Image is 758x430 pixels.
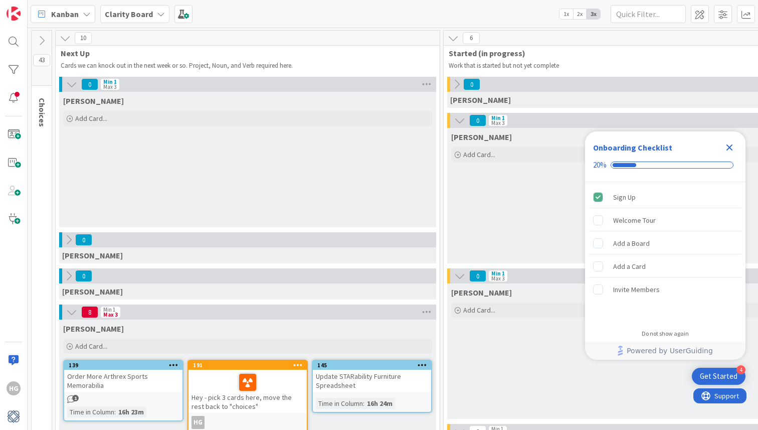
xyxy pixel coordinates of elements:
[75,342,107,351] span: Add Card...
[364,398,395,409] div: 16h 24m
[491,276,504,281] div: Max 3
[613,214,656,226] div: Welcome Tour
[463,78,480,90] span: 0
[64,370,182,392] div: Order More Arthrex Sports Memorabilia
[64,361,182,370] div: 139
[21,2,46,14] span: Support
[75,114,107,123] span: Add Card...
[491,120,504,125] div: Max 3
[114,406,116,417] span: :
[589,278,741,301] div: Invite Members is incomplete.
[312,360,432,413] a: 145Update STARability Furniture SpreadsheetTime in Column:16h 24m
[313,361,431,370] div: 145
[63,324,124,334] span: Hannah
[63,96,124,106] span: Gina
[103,307,115,312] div: Min 1
[105,9,153,19] b: Clarity Board
[33,54,50,66] span: 43
[585,342,745,360] div: Footer
[69,362,182,369] div: 139
[469,270,486,282] span: 0
[585,182,745,323] div: Checklist items
[188,361,307,370] div: 191
[613,260,646,272] div: Add a Card
[116,406,146,417] div: 16h 23m
[103,79,117,84] div: Min 1
[61,48,427,58] span: Next Up
[81,78,98,90] span: 0
[7,7,21,21] img: Visit kanbanzone.com
[63,360,183,421] a: 139Order More Arthrex Sports MemorabiliaTime in Column:16h 23m
[103,312,118,317] div: Max 3
[51,8,79,20] span: Kanban
[593,141,672,154] div: Onboarding Checklist
[64,361,182,392] div: 139Order More Arthrex Sports Memorabilia
[62,250,123,260] span: Lisa T.
[593,161,737,170] div: Checklist progress: 20%
[61,62,428,70] p: Cards we can knock out in the next week or so. Project, Noun, and Verb required here.
[317,362,431,369] div: 145
[736,365,745,374] div: 4
[463,32,480,44] span: 6
[450,95,511,105] span: Gina
[585,131,745,360] div: Checklist Container
[37,98,47,127] span: Choices
[188,361,307,413] div: 191Hey - pick 3 cards here, move the rest back to "choices"
[316,398,363,409] div: Time in Column
[593,161,607,170] div: 20%
[589,232,741,254] div: Add a Board is incomplete.
[589,209,741,231] div: Welcome Tour is incomplete.
[7,381,21,395] div: HG
[627,345,713,357] span: Powered by UserGuiding
[363,398,364,409] span: :
[573,9,587,19] span: 2x
[559,9,573,19] span: 1x
[590,342,740,360] a: Powered by UserGuiding
[491,271,505,276] div: Min 1
[611,5,686,23] input: Quick Filter...
[313,370,431,392] div: Update STARability Furniture Spreadsheet
[75,270,92,282] span: 0
[700,371,737,381] div: Get Started
[103,84,116,89] div: Max 3
[188,370,307,413] div: Hey - pick 3 cards here, move the rest back to "choices"
[721,139,737,156] div: Close Checklist
[613,283,660,296] div: Invite Members
[451,132,512,142] span: Lisa T.
[67,406,114,417] div: Time in Column
[463,150,495,159] span: Add Card...
[491,115,505,120] div: Min 1
[589,186,741,208] div: Sign Up is complete.
[587,9,600,19] span: 3x
[469,114,486,126] span: 0
[589,255,741,277] div: Add a Card is incomplete.
[72,395,79,401] span: 1
[451,288,512,298] span: Lisa K.
[642,330,689,338] div: Do not show again
[7,409,21,423] img: avatar
[692,368,745,385] div: Open Get Started checklist, remaining modules: 4
[192,416,205,429] div: HG
[188,416,307,429] div: HG
[75,32,92,44] span: 10
[613,237,650,249] div: Add a Board
[62,286,123,297] span: Lisa K.
[193,362,307,369] div: 191
[313,361,431,392] div: 145Update STARability Furniture Spreadsheet
[463,306,495,315] span: Add Card...
[613,191,636,203] div: Sign Up
[81,306,98,318] span: 8
[75,234,92,246] span: 0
